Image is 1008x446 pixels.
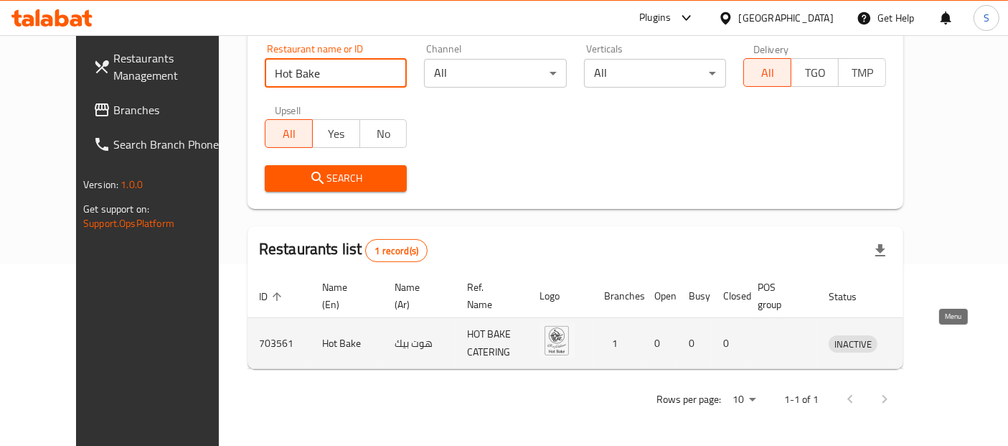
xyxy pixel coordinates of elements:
[83,175,118,194] span: Version:
[643,318,677,369] td: 0
[365,239,428,262] div: Total records count
[113,50,233,84] span: Restaurants Management
[113,136,233,153] span: Search Branch Phone
[248,274,944,369] table: enhanced table
[743,58,791,87] button: All
[83,200,149,218] span: Get support on:
[784,391,819,409] p: 1-1 of 1
[271,124,307,144] span: All
[265,165,408,192] button: Search
[656,391,721,409] p: Rows per page:
[712,274,746,318] th: Closed
[83,214,174,233] a: Support.OpsPlatform
[712,318,746,369] td: 0
[319,124,354,144] span: Yes
[863,233,898,268] div: Export file
[639,9,671,27] div: Plugins
[528,274,593,318] th: Logo
[113,101,233,119] span: Branches
[739,10,834,26] div: [GEOGRAPHIC_DATA]
[838,58,886,87] button: TMP
[259,238,428,262] h2: Restaurants list
[643,274,677,318] th: Open
[593,274,643,318] th: Branches
[753,44,789,54] label: Delivery
[82,127,245,162] a: Search Branch Phone
[395,279,438,313] span: Name (Ar)
[359,119,408,148] button: No
[677,318,712,369] td: 0
[844,62,880,83] span: TMP
[312,119,360,148] button: Yes
[829,335,877,353] div: INACTIVE
[727,389,761,411] div: Rows per page:
[677,274,712,318] th: Busy
[265,59,408,88] input: Search for restaurant name or ID..
[322,279,366,313] span: Name (En)
[248,318,311,369] td: 703561
[456,318,528,369] td: HOT BAKE CATERING
[593,318,643,369] td: 1
[82,41,245,93] a: Restaurants Management
[311,318,383,369] td: Hot Bake
[758,279,800,313] span: POS group
[895,274,944,318] th: Action
[750,62,786,83] span: All
[829,336,877,353] span: INACTIVE
[984,10,989,26] span: S
[797,62,833,83] span: TGO
[791,58,839,87] button: TGO
[259,288,286,305] span: ID
[366,244,427,258] span: 1 record(s)
[366,124,402,144] span: No
[276,169,396,187] span: Search
[121,175,143,194] span: 1.0.0
[424,59,567,88] div: All
[540,322,575,358] img: Hot Bake
[265,119,313,148] button: All
[467,279,511,313] span: Ref. Name
[275,105,301,115] label: Upsell
[584,59,727,88] div: All
[829,288,875,305] span: Status
[383,318,456,369] td: هوت بيك
[82,93,245,127] a: Branches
